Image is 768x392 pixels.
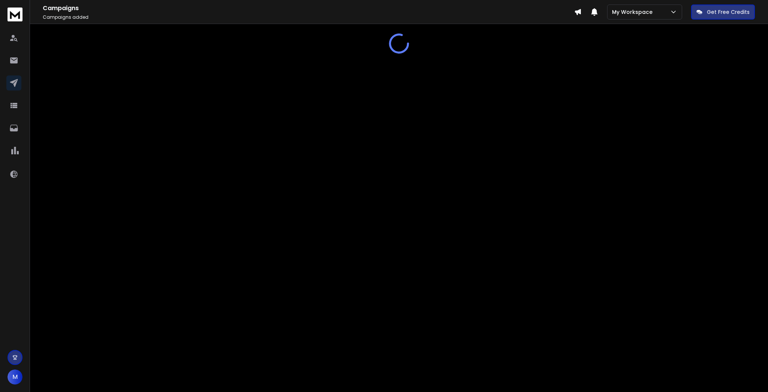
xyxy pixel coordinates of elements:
[707,8,750,16] p: Get Free Credits
[7,8,22,21] img: logo
[612,8,655,16] p: My Workspace
[7,369,22,384] button: M
[43,14,574,20] p: Campaigns added
[691,5,755,20] button: Get Free Credits
[43,4,574,13] h1: Campaigns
